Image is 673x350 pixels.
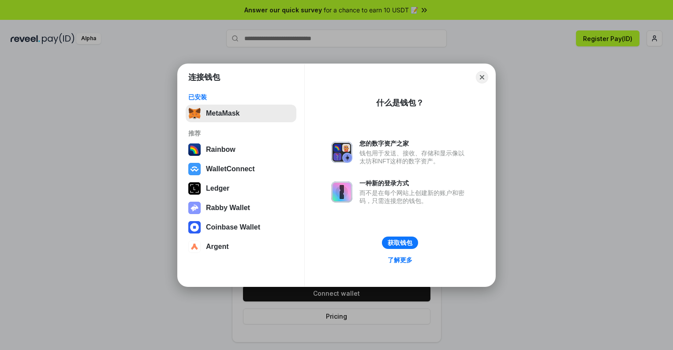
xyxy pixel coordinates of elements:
div: Coinbase Wallet [206,223,260,231]
img: svg+xml,%3Csvg%20fill%3D%22none%22%20height%3D%2233%22%20viewBox%3D%220%200%2035%2033%22%20width%... [188,107,201,120]
button: Rabby Wallet [186,199,296,217]
img: svg+xml,%3Csvg%20xmlns%3D%22http%3A%2F%2Fwww.w3.org%2F2000%2Fsvg%22%20fill%3D%22none%22%20viewBox... [331,142,352,163]
div: 而不是在每个网站上创建新的账户和密码，只需连接您的钱包。 [359,189,469,205]
img: svg+xml,%3Csvg%20width%3D%2228%22%20height%3D%2228%22%20viewBox%3D%220%200%2028%2028%22%20fill%3D... [188,221,201,233]
img: svg+xml,%3Csvg%20width%3D%22120%22%20height%3D%22120%22%20viewBox%3D%220%200%20120%20120%22%20fil... [188,143,201,156]
a: 了解更多 [382,254,418,266]
div: WalletConnect [206,165,255,173]
img: svg+xml,%3Csvg%20xmlns%3D%22http%3A%2F%2Fwww.w3.org%2F2000%2Fsvg%22%20fill%3D%22none%22%20viewBox... [188,202,201,214]
button: MetaMask [186,105,296,122]
div: Ledger [206,184,229,192]
div: 您的数字资产之家 [359,139,469,147]
img: svg+xml,%3Csvg%20xmlns%3D%22http%3A%2F%2Fwww.w3.org%2F2000%2Fsvg%22%20fill%3D%22none%22%20viewBox... [331,181,352,203]
img: svg+xml,%3Csvg%20xmlns%3D%22http%3A%2F%2Fwww.w3.org%2F2000%2Fsvg%22%20width%3D%2228%22%20height%3... [188,182,201,195]
div: MetaMask [206,109,239,117]
button: Coinbase Wallet [186,218,296,236]
button: Rainbow [186,141,296,158]
button: Close [476,71,488,83]
div: 推荐 [188,129,294,137]
div: 一种新的登录方式 [359,179,469,187]
button: Argent [186,238,296,256]
img: svg+xml,%3Csvg%20width%3D%2228%22%20height%3D%2228%22%20viewBox%3D%220%200%2028%2028%22%20fill%3D... [188,163,201,175]
div: Rainbow [206,146,236,154]
div: 已安装 [188,93,294,101]
div: 获取钱包 [388,239,412,247]
h1: 连接钱包 [188,72,220,83]
button: WalletConnect [186,160,296,178]
button: Ledger [186,180,296,197]
button: 获取钱包 [382,237,418,249]
div: Argent [206,243,229,251]
div: Rabby Wallet [206,204,250,212]
div: 钱包用于发送、接收、存储和显示像以太坊和NFT这样的数字资产。 [359,149,469,165]
div: 什么是钱包？ [376,98,424,108]
img: svg+xml,%3Csvg%20width%3D%2228%22%20height%3D%2228%22%20viewBox%3D%220%200%2028%2028%22%20fill%3D... [188,241,201,253]
div: 了解更多 [388,256,412,264]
